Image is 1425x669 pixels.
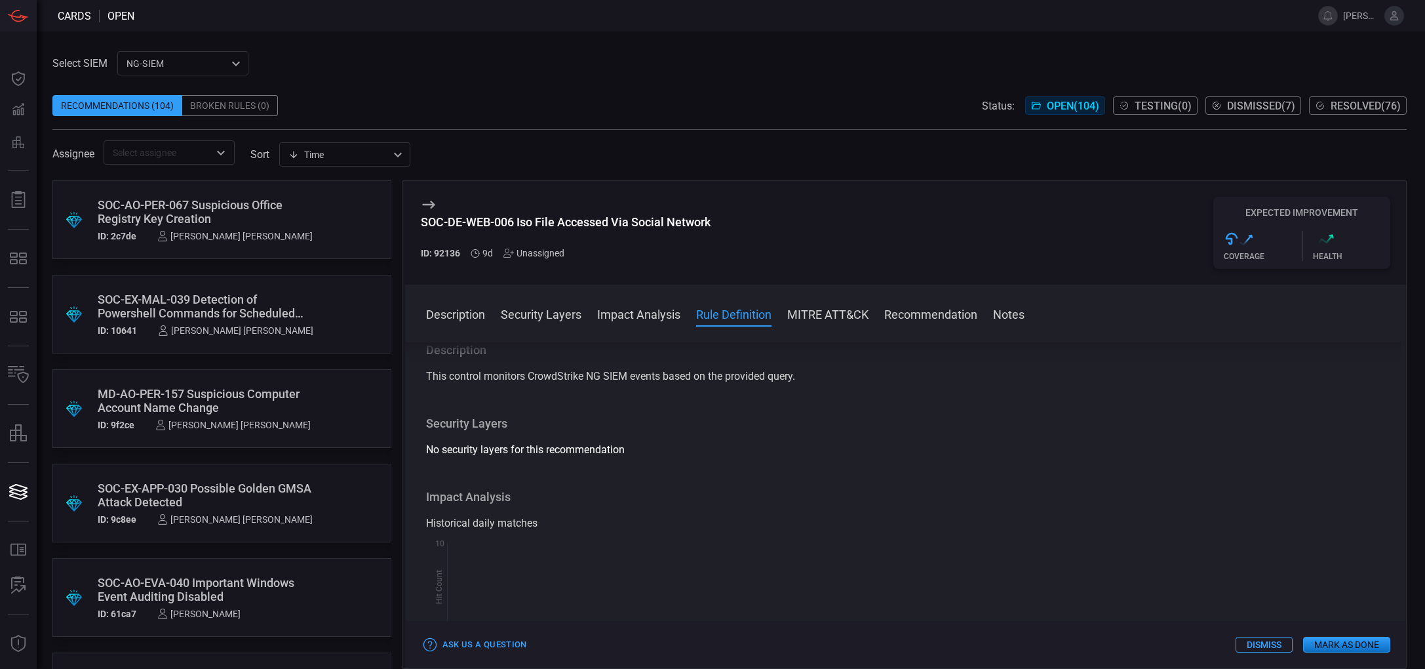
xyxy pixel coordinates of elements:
[421,248,460,258] h5: ID: 92136
[98,420,134,430] h5: ID: 9f2ce
[158,325,313,336] div: [PERSON_NAME] [PERSON_NAME]
[250,148,269,161] label: sort
[212,144,230,162] button: Open
[426,306,485,321] button: Description
[52,57,107,70] label: Select SIEM
[421,215,711,229] div: SOC-DE-WEB-006 Iso File Accessed Via Social Network
[98,231,136,241] h5: ID: 2c7de
[993,306,1025,321] button: Notes
[98,198,313,226] div: SOC-AO-PER-067 Suspicious Office Registry Key Creation
[157,609,241,619] div: [PERSON_NAME]
[52,95,182,116] div: Recommendations (104)
[435,570,444,604] text: Hit Count
[98,481,313,509] div: SOC-EX-APP-030 Possible Golden GMSA Attack Detected
[3,243,34,274] button: MITRE - Exposures
[426,489,1386,505] h3: Impact Analysis
[3,301,34,333] button: MITRE - Detection Posture
[98,325,137,336] h5: ID: 10641
[503,248,564,258] div: Unassigned
[1113,96,1198,115] button: Testing(0)
[98,387,311,415] div: MD-AO-PER-157 Suspicious Computer Account Name Change
[426,516,1386,531] div: Historical daily matches
[182,95,278,116] div: Broken Rules (0)
[52,148,94,160] span: Assignee
[127,57,227,70] p: NG-SIEM
[597,306,680,321] button: Impact Analysis
[288,148,389,161] div: Time
[3,63,34,94] button: Dashboard
[884,306,977,321] button: Recommendation
[157,231,313,241] div: [PERSON_NAME] [PERSON_NAME]
[1236,637,1293,653] button: Dismiss
[482,248,493,258] span: Aug 26, 2025 3:27 PM
[1025,96,1105,115] button: Open(104)
[435,539,444,548] text: 10
[421,635,530,655] button: Ask Us a Question
[3,628,34,660] button: Threat Intelligence
[1309,96,1407,115] button: Resolved(76)
[155,420,311,430] div: [PERSON_NAME] [PERSON_NAME]
[3,476,34,508] button: Cards
[3,418,34,449] button: assets
[1227,100,1295,112] span: Dismissed ( 7 )
[107,144,209,161] input: Select assignee
[3,126,34,157] button: Preventions
[58,10,91,22] span: Cards
[98,514,136,525] h5: ID: 9c8ee
[157,514,313,525] div: [PERSON_NAME] [PERSON_NAME]
[426,370,795,382] span: This control monitors CrowdStrike NG SIEM events based on the provided query.
[426,442,1386,458] div: No security layers for this recommendation
[1047,100,1099,112] span: Open ( 104 )
[98,576,296,603] div: SOC-AO-EVA-040 Important Windows Event Auditing Disabled
[1224,252,1302,261] div: Coverage
[107,10,134,22] span: open
[1213,207,1390,218] h5: Expected Improvement
[3,184,34,216] button: Reports
[787,306,869,321] button: MITRE ATT&CK
[1303,637,1390,653] button: Mark as Done
[3,359,34,391] button: Inventory
[1205,96,1301,115] button: Dismissed(7)
[3,570,34,601] button: ALERT ANALYSIS
[501,306,581,321] button: Security Layers
[1135,100,1192,112] span: Testing ( 0 )
[98,609,136,619] h5: ID: 61ca7
[696,306,771,321] button: Rule Definition
[3,94,34,126] button: Detections
[1343,10,1379,21] span: [PERSON_NAME].[PERSON_NAME]
[3,535,34,566] button: Rule Catalog
[1331,100,1401,112] span: Resolved ( 76 )
[982,100,1015,112] span: Status:
[426,416,1386,432] h3: Security Layers
[1313,252,1391,261] div: Health
[98,293,313,320] div: SOC-EX-MAL-039 Detection of Powershell Commands for Scheduled Task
